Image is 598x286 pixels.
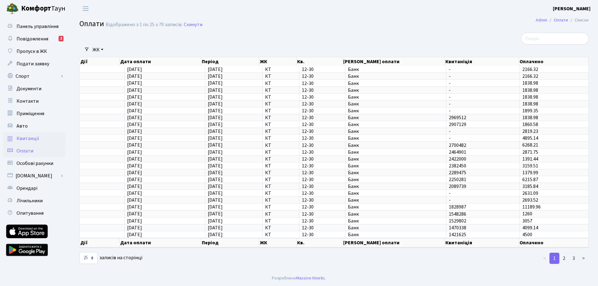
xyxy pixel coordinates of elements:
[208,73,223,80] span: [DATE]
[348,170,444,175] span: Банк
[522,204,541,210] span: 11189.96
[21,3,65,14] span: Таун
[208,197,223,204] span: [DATE]
[259,57,297,66] th: ЖК
[522,121,538,128] span: 1860.58
[302,115,342,120] span: 12-30
[265,74,297,79] span: КТ
[553,5,591,12] a: [PERSON_NAME]
[449,212,517,217] span: 1548286
[3,170,65,182] a: [DOMAIN_NAME]
[578,253,589,264] a: >
[265,163,297,168] span: КТ
[127,169,142,176] span: [DATE]
[522,169,538,176] span: 1379.99
[17,23,59,30] span: Панель управління
[127,162,142,169] span: [DATE]
[3,20,65,33] a: Панель управління
[3,120,65,132] a: Авто
[449,95,517,100] span: -
[348,67,444,72] span: Банк
[265,136,297,141] span: КТ
[208,121,223,128] span: [DATE]
[17,123,28,129] span: Авто
[302,74,342,79] span: 12-30
[522,176,538,183] span: 6215.87
[120,238,201,247] th: Дата оплати
[127,128,142,135] span: [DATE]
[297,57,343,66] th: Кв.
[348,157,444,162] span: Банк
[522,162,538,169] span: 3159.51
[302,212,342,217] span: 12-30
[201,57,259,66] th: Період
[297,238,343,247] th: Кв.
[302,143,342,148] span: 12-30
[127,156,142,162] span: [DATE]
[259,238,297,247] th: ЖК
[302,204,342,209] span: 12-30
[343,238,444,247] th: [PERSON_NAME] оплати
[208,128,223,135] span: [DATE]
[265,218,297,223] span: КТ
[208,101,223,107] span: [DATE]
[348,136,444,141] span: Банк
[265,88,297,93] span: КТ
[348,88,444,93] span: Банк
[208,135,223,142] span: [DATE]
[449,108,517,113] span: -
[302,122,342,127] span: 12-30
[522,114,538,121] span: 1838.98
[522,218,532,224] span: 3057
[348,191,444,196] span: Банк
[302,81,342,86] span: 12-30
[449,225,517,230] span: 1470338
[348,95,444,100] span: Банк
[3,207,65,219] a: Опитування
[265,115,297,120] span: КТ
[522,183,538,190] span: 3185.84
[522,135,538,142] span: 4895.14
[449,157,517,162] span: 2422000
[302,95,342,100] span: 12-30
[127,135,142,142] span: [DATE]
[522,156,538,162] span: 1391.44
[302,225,342,230] span: 12-30
[17,110,44,117] span: Приміщення
[208,176,223,183] span: [DATE]
[265,225,297,230] span: КТ
[449,218,517,223] span: 1529802
[522,94,538,101] span: 1838.98
[17,148,33,154] span: Оплати
[348,129,444,134] span: Банк
[302,177,342,182] span: 12-30
[17,160,53,167] span: Особові рахунки
[265,101,297,106] span: КТ
[522,107,538,114] span: 1899.35
[265,81,297,86] span: КТ
[348,122,444,127] span: Банк
[521,33,589,45] input: Пошук...
[127,190,142,197] span: [DATE]
[449,232,517,237] span: 1421625
[265,157,297,162] span: КТ
[127,218,142,224] span: [DATE]
[549,253,559,264] a: 1
[522,142,538,149] span: 6268.21
[17,185,37,192] span: Орендарі
[208,162,223,169] span: [DATE]
[302,101,342,106] span: 12-30
[127,176,142,183] span: [DATE]
[201,238,259,247] th: Період
[3,107,65,120] a: Приміщення
[208,80,223,87] span: [DATE]
[17,35,48,42] span: Повідомлення
[348,81,444,86] span: Банк
[208,94,223,101] span: [DATE]
[127,80,142,87] span: [DATE]
[3,132,65,145] a: Квитанції
[348,218,444,223] span: Банк
[79,252,97,264] select: записів на сторінці
[522,231,532,238] span: 4500
[554,17,568,23] a: Оплати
